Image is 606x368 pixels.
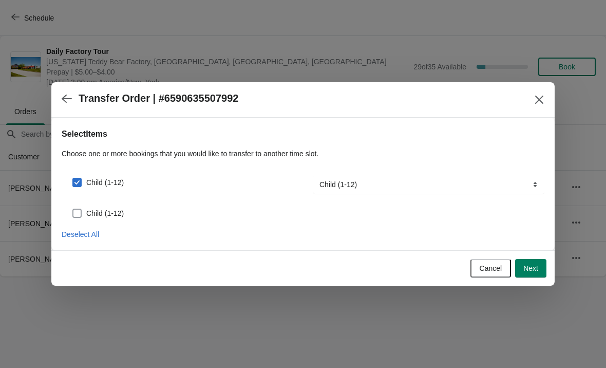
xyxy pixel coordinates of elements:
p: Choose one or more bookings that you would like to transfer to another time slot. [62,149,544,159]
button: Close [530,90,548,109]
span: Child (1-12) [86,177,124,188]
span: Deselect All [62,230,99,238]
button: Next [515,259,546,278]
h2: Select Items [62,128,544,140]
button: Cancel [470,259,512,278]
span: Next [523,264,538,272]
span: Child (1-12) [86,208,124,218]
button: Deselect All [58,225,103,244]
h2: Transfer Order | #6590635507992 [79,93,238,104]
span: Cancel [480,264,502,272]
